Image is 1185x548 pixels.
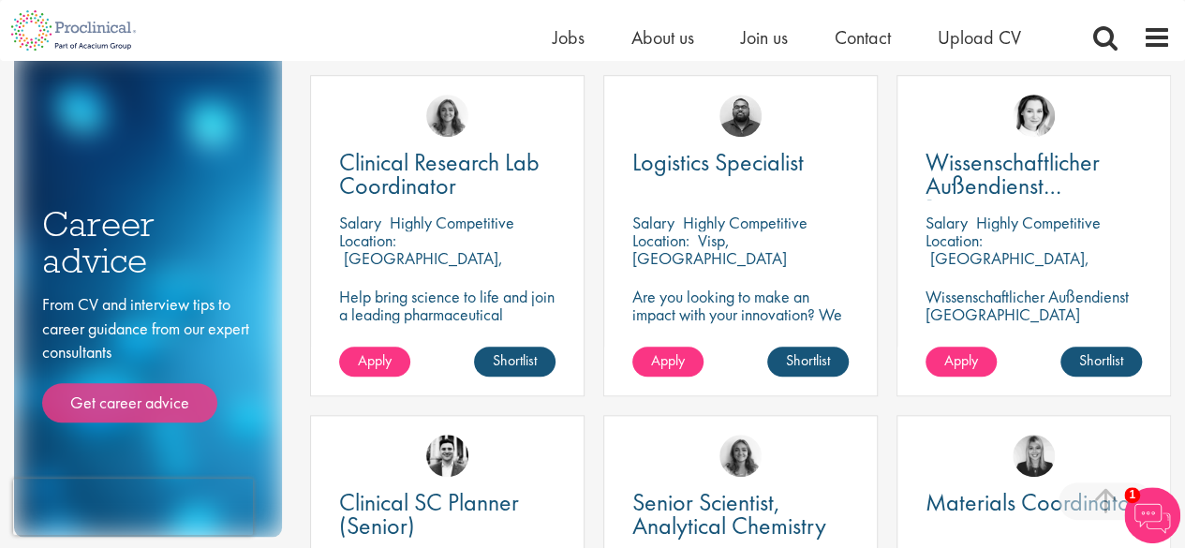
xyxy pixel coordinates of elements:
[926,288,1142,323] p: Wissenschaftlicher Außendienst [GEOGRAPHIC_DATA]
[358,350,392,370] span: Apply
[683,212,807,233] p: Highly Competitive
[926,212,968,233] span: Salary
[339,247,503,287] p: [GEOGRAPHIC_DATA], [GEOGRAPHIC_DATA]
[1013,435,1055,477] img: Janelle Jones
[632,230,689,251] span: Location:
[42,292,254,422] div: From CV and interview tips to career guidance from our expert consultants
[632,230,787,269] p: Visp, [GEOGRAPHIC_DATA]
[1124,487,1180,543] img: Chatbot
[767,347,849,377] a: Shortlist
[339,146,540,201] span: Clinical Research Lab Coordinator
[926,347,997,377] a: Apply
[926,151,1142,198] a: Wissenschaftlicher Außendienst [GEOGRAPHIC_DATA]
[976,212,1101,233] p: Highly Competitive
[339,212,381,233] span: Salary
[426,435,468,477] img: Edward Little
[1124,487,1140,503] span: 1
[926,230,983,251] span: Location:
[339,486,519,541] span: Clinical SC Planner (Senior)
[339,288,555,377] p: Help bring science to life and join a leading pharmaceutical company to play a key role in delive...
[390,212,514,233] p: Highly Competitive
[339,347,410,377] a: Apply
[944,350,978,370] span: Apply
[835,25,891,50] a: Contact
[1060,347,1142,377] a: Shortlist
[339,230,396,251] span: Location:
[632,491,849,538] a: Senior Scientist, Analytical Chemistry
[926,491,1142,514] a: Materials Coordinator
[741,25,788,50] a: Join us
[426,95,468,137] img: Jackie Cerchio
[13,479,253,535] iframe: reCAPTCHA
[339,491,555,538] a: Clinical SC Planner (Senior)
[632,146,804,178] span: Logistics Specialist
[42,383,217,422] a: Get career advice
[632,288,849,394] p: Are you looking to make an impact with your innovation? We are working with a well-established ph...
[632,151,849,174] a: Logistics Specialist
[42,206,254,278] h3: Career advice
[632,486,826,541] span: Senior Scientist, Analytical Chemistry
[926,486,1138,518] span: Materials Coordinator
[632,347,704,377] a: Apply
[1013,95,1055,137] img: Greta Prestel
[553,25,585,50] a: Jobs
[474,347,555,377] a: Shortlist
[926,146,1151,225] span: Wissenschaftlicher Außendienst [GEOGRAPHIC_DATA]
[719,95,762,137] img: Ashley Bennett
[632,212,674,233] span: Salary
[339,151,555,198] a: Clinical Research Lab Coordinator
[719,435,762,477] img: Jackie Cerchio
[926,247,1089,287] p: [GEOGRAPHIC_DATA], [GEOGRAPHIC_DATA]
[651,350,685,370] span: Apply
[631,25,694,50] a: About us
[938,25,1021,50] a: Upload CV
